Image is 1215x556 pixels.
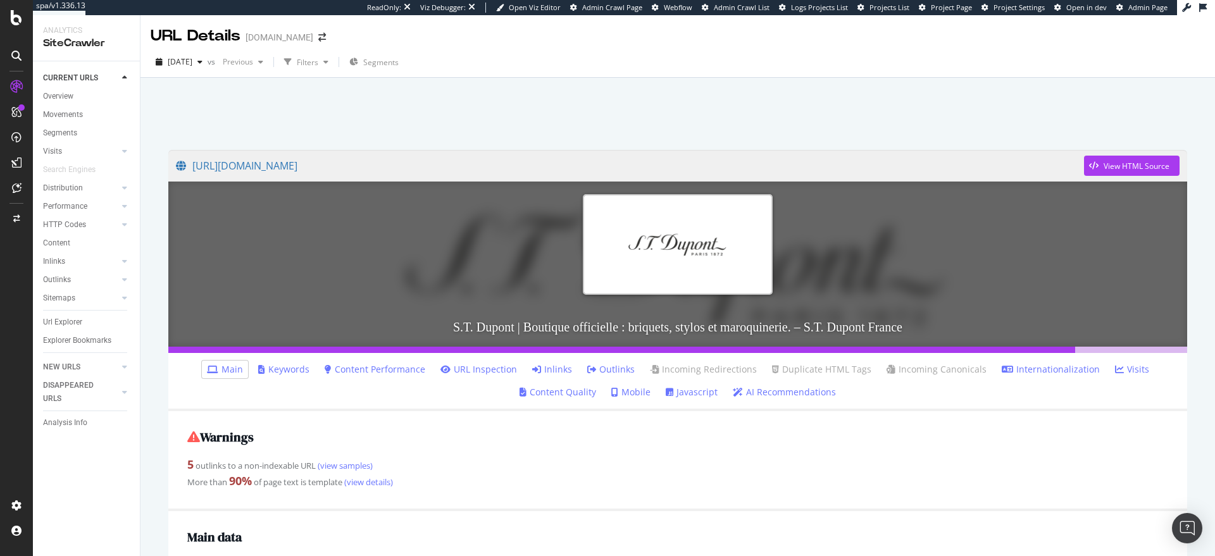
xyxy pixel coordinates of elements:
[43,237,131,250] a: Content
[187,473,1168,490] div: More than of page text is template
[1054,3,1107,13] a: Open in dev
[218,52,268,72] button: Previous
[1104,161,1169,171] div: View HTML Source
[532,363,572,376] a: Inlinks
[1084,156,1180,176] button: View HTML Source
[246,31,313,44] div: [DOMAIN_NAME]
[570,3,642,13] a: Admin Crawl Page
[733,386,836,398] a: AI Recommendations
[43,90,73,103] div: Overview
[652,3,692,13] a: Webflow
[297,57,318,68] div: Filters
[43,292,75,305] div: Sitemaps
[43,379,118,405] a: DISAPPEARED URLS
[43,36,130,51] div: SiteCrawler
[229,473,252,488] strong: 90 %
[714,3,769,12] span: Admin Crawl List
[316,460,373,471] a: (view samples)
[43,361,80,374] div: NEW URLS
[208,56,218,67] span: vs
[279,52,333,72] button: Filters
[43,182,83,195] div: Distribution
[1066,3,1107,12] span: Open in dev
[43,108,83,121] div: Movements
[258,363,309,376] a: Keywords
[43,145,62,158] div: Visits
[919,3,972,13] a: Project Page
[650,363,757,376] a: Incoming Redirections
[772,363,871,376] a: Duplicate HTML Tags
[187,457,194,472] strong: 5
[207,363,243,376] a: Main
[43,334,131,347] a: Explorer Bookmarks
[168,307,1187,347] h3: S.T. Dupont | Boutique officielle : briquets, stylos et maroquinerie. – S.T. Dupont France
[176,150,1084,182] a: [URL][DOMAIN_NAME]
[187,530,1168,544] h2: Main data
[187,457,1168,473] div: outlinks to a non-indexable URL
[318,33,326,42] div: arrow-right-arrow-left
[43,218,86,232] div: HTTP Codes
[43,255,118,268] a: Inlinks
[43,416,87,429] div: Analysis Info
[43,379,107,405] div: DISAPPEARED URLS
[779,3,848,13] a: Logs Projects List
[43,200,87,213] div: Performance
[43,25,130,36] div: Analytics
[994,3,1045,12] span: Project Settings
[664,3,692,12] span: Webflow
[43,416,131,429] a: Analysis Info
[931,3,972,12] span: Project Page
[43,292,118,305] a: Sitemaps
[43,273,71,287] div: Outlinks
[43,71,98,85] div: CURRENT URLS
[43,127,131,140] a: Segments
[43,316,82,329] div: Url Explorer
[440,363,517,376] a: URL Inspection
[1116,3,1168,13] a: Admin Page
[325,363,425,376] a: Content Performance
[342,476,393,488] a: (view details)
[582,3,642,12] span: Admin Crawl Page
[1002,363,1100,376] a: Internationalization
[43,127,77,140] div: Segments
[363,57,399,68] span: Segments
[869,3,909,12] span: Projects List
[187,430,1168,444] h2: Warnings
[43,200,118,213] a: Performance
[43,90,131,103] a: Overview
[43,316,131,329] a: Url Explorer
[151,52,208,72] button: [DATE]
[43,273,118,287] a: Outlinks
[981,3,1045,13] a: Project Settings
[168,56,192,67] span: 2025 Aug. 21st
[509,3,561,12] span: Open Viz Editor
[43,182,118,195] a: Distribution
[344,52,404,72] button: Segments
[583,194,773,295] img: S.T. Dupont | Boutique officielle : briquets, stylos et maroquinerie. – S.T. Dupont France
[367,3,401,13] div: ReadOnly:
[43,218,118,232] a: HTTP Codes
[702,3,769,13] a: Admin Crawl List
[611,386,651,398] a: Mobile
[43,163,96,176] div: Search Engines
[43,108,131,121] a: Movements
[43,255,65,268] div: Inlinks
[496,3,561,13] a: Open Viz Editor
[857,3,909,13] a: Projects List
[666,386,718,398] a: Javascript
[151,25,240,47] div: URL Details
[218,56,253,67] span: Previous
[1115,363,1149,376] a: Visits
[43,334,111,347] div: Explorer Bookmarks
[43,237,70,250] div: Content
[520,386,596,398] a: Content Quality
[1128,3,1168,12] span: Admin Page
[420,3,466,13] div: Viz Debugger:
[887,363,987,376] a: Incoming Canonicals
[43,163,108,176] a: Search Engines
[587,363,635,376] a: Outlinks
[1172,513,1202,543] div: Open Intercom Messenger
[43,145,118,158] a: Visits
[43,361,118,374] a: NEW URLS
[791,3,848,12] span: Logs Projects List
